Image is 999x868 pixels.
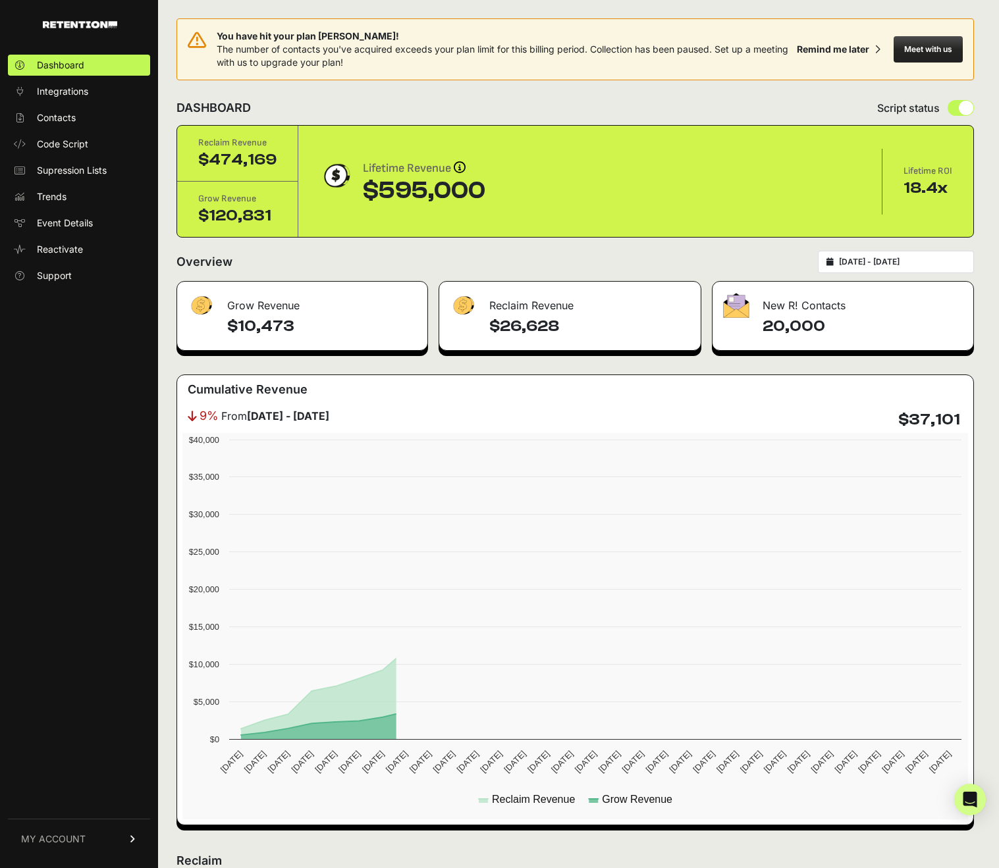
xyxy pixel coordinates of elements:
text: [DATE] [880,749,905,775]
h4: 20,000 [763,316,963,337]
text: [DATE] [643,749,669,775]
img: fa-dollar-13500eef13a19c4ab2b9ed9ad552e47b0d9fc28b02b83b90ba0e00f96d6372e9.png [188,293,214,319]
span: Support [37,269,72,282]
text: [DATE] [549,749,575,775]
text: Grow Revenue [602,794,672,805]
text: $0 [210,734,219,744]
h4: $37,101 [898,409,960,430]
text: $30,000 [189,509,219,519]
text: [DATE] [856,749,882,775]
a: Supression Lists [8,160,150,181]
a: Code Script [8,134,150,155]
img: Retention.com [43,21,117,28]
h4: $10,473 [227,316,417,337]
a: Support [8,265,150,286]
button: Meet with us [894,36,963,63]
img: fa-envelope-19ae18322b30453b285274b1b8af3d052b27d846a4fbe8435d1a52b978f639a2.png [723,293,749,318]
span: Reactivate [37,243,83,256]
span: MY ACCOUNT [21,832,86,846]
div: $120,831 [198,205,277,226]
span: Supression Lists [37,164,107,177]
text: [DATE] [478,749,504,775]
a: Contacts [8,107,150,128]
div: Open Intercom Messenger [954,784,986,815]
div: $595,000 [363,178,485,204]
span: Event Details [37,217,93,230]
div: Reclaim Revenue [198,136,277,149]
h2: Overview [176,253,232,271]
text: [DATE] [337,749,362,775]
text: [DATE] [384,749,410,775]
div: Grow Revenue [198,192,277,205]
a: Integrations [8,81,150,102]
text: [DATE] [904,749,929,775]
a: Reactivate [8,239,150,260]
span: Code Script [37,138,88,151]
text: [DATE] [762,749,788,775]
a: Dashboard [8,55,150,76]
text: [DATE] [313,749,338,775]
div: Grow Revenue [177,282,427,321]
text: [DATE] [431,749,457,775]
text: [DATE] [266,749,292,775]
text: $35,000 [189,472,219,482]
text: $15,000 [189,622,219,632]
text: Reclaim Revenue [492,794,575,805]
div: New R! Contacts [713,282,973,321]
text: [DATE] [667,749,693,775]
text: [DATE] [832,749,858,775]
span: Script status [877,100,940,116]
span: 9% [200,407,219,425]
text: [DATE] [408,749,433,775]
h4: $26,628 [489,316,691,337]
img: dollar-coin-05c43ed7efb7bc0c12610022525b4bbbb207c7efeef5aecc26f025e68dcafac9.png [319,159,352,192]
text: [DATE] [691,749,716,775]
text: [DATE] [597,749,622,775]
text: $5,000 [194,697,219,707]
text: [DATE] [242,749,268,775]
text: [DATE] [502,749,527,775]
text: $20,000 [189,584,219,594]
a: MY ACCOUNT [8,819,150,859]
button: Remind me later [792,38,886,61]
a: Trends [8,186,150,207]
img: fa-dollar-13500eef13a19c4ab2b9ed9ad552e47b0d9fc28b02b83b90ba0e00f96d6372e9.png [450,293,476,319]
span: From [221,408,329,424]
span: Contacts [37,111,76,124]
text: [DATE] [219,749,244,775]
text: [DATE] [526,749,551,775]
h3: Cumulative Revenue [188,380,308,399]
text: [DATE] [786,749,811,775]
span: Dashboard [37,59,84,72]
text: [DATE] [360,749,386,775]
div: $474,169 [198,149,277,170]
div: Remind me later [797,43,869,56]
span: Trends [37,190,67,203]
text: $25,000 [189,547,219,557]
text: [DATE] [738,749,764,775]
text: $10,000 [189,659,219,669]
div: Reclaim Revenue [439,282,701,321]
text: [DATE] [573,749,599,775]
div: 18.4x [904,178,952,199]
div: Lifetime Revenue [363,159,485,178]
h2: DASHBOARD [176,99,251,117]
text: [DATE] [927,749,953,775]
text: [DATE] [809,749,835,775]
text: [DATE] [620,749,646,775]
text: [DATE] [289,749,315,775]
text: [DATE] [454,749,480,775]
div: Lifetime ROI [904,165,952,178]
text: [DATE] [715,749,740,775]
span: The number of contacts you've acquired exceeds your plan limit for this billing period. Collectio... [217,43,788,68]
text: $40,000 [189,435,219,445]
a: Event Details [8,213,150,234]
span: Integrations [37,85,88,98]
strong: [DATE] - [DATE] [247,409,329,422]
span: You have hit your plan [PERSON_NAME]! [217,30,792,43]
